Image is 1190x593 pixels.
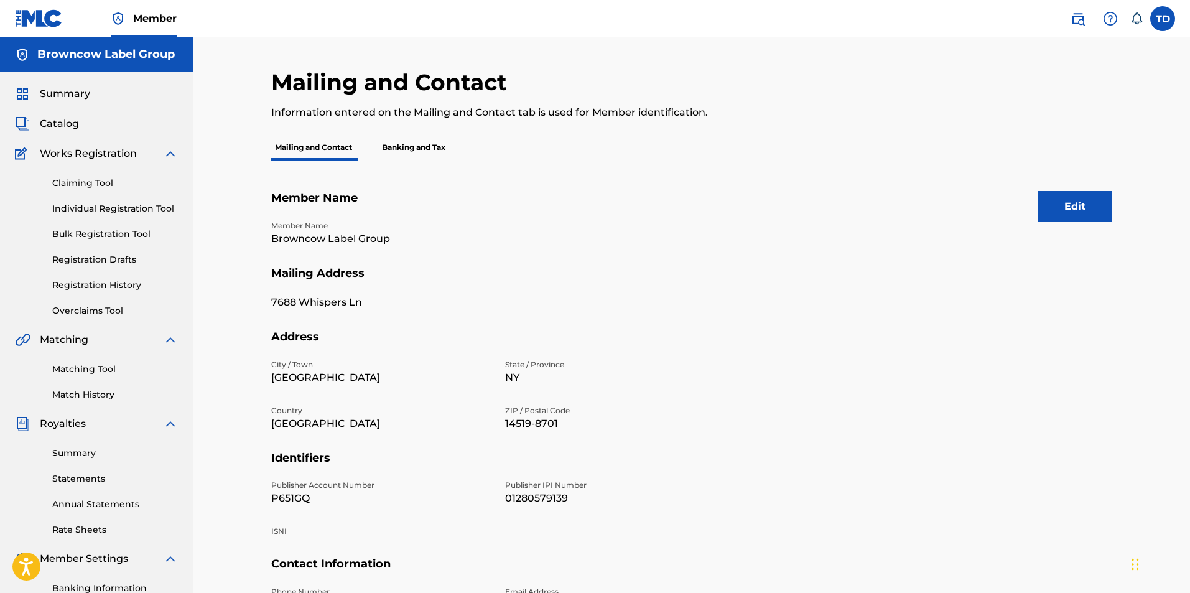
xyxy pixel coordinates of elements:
[1098,6,1123,31] div: Help
[163,551,178,566] img: expand
[52,228,178,241] a: Bulk Registration Tool
[271,370,490,385] p: [GEOGRAPHIC_DATA]
[271,105,919,120] p: Information entered on the Mailing and Contact tab is used for Member identification.
[505,370,724,385] p: NY
[52,388,178,401] a: Match History
[271,266,1112,296] h5: Mailing Address
[15,332,30,347] img: Matching
[1132,546,1139,583] div: Drag
[271,231,490,246] p: Browncow Label Group
[111,11,126,26] img: Top Rightsholder
[1103,11,1118,26] img: help
[40,332,88,347] span: Matching
[1066,6,1090,31] a: Public Search
[15,416,30,431] img: Royalties
[52,304,178,317] a: Overclaims Tool
[1071,11,1085,26] img: search
[40,116,79,131] span: Catalog
[52,202,178,215] a: Individual Registration Tool
[15,47,30,62] img: Accounts
[271,451,1112,480] h5: Identifiers
[52,472,178,485] a: Statements
[1130,12,1143,25] div: Notifications
[505,491,724,506] p: 01280579139
[133,11,177,26] span: Member
[15,116,30,131] img: Catalog
[271,405,490,416] p: Country
[15,146,31,161] img: Works Registration
[271,491,490,506] p: P651GQ
[271,220,490,231] p: Member Name
[378,134,449,161] p: Banking and Tax
[163,332,178,347] img: expand
[40,416,86,431] span: Royalties
[15,9,63,27] img: MLC Logo
[1128,533,1190,593] iframe: Chat Widget
[40,86,90,101] span: Summary
[271,416,490,431] p: [GEOGRAPHIC_DATA]
[15,551,30,566] img: Member Settings
[505,359,724,370] p: State / Province
[52,447,178,460] a: Summary
[271,330,1112,359] h5: Address
[271,191,1112,220] h5: Member Name
[52,177,178,190] a: Claiming Tool
[505,405,724,416] p: ZIP / Postal Code
[40,146,137,161] span: Works Registration
[505,480,724,491] p: Publisher IPI Number
[271,68,513,96] h2: Mailing and Contact
[505,416,724,431] p: 14519-8701
[40,551,128,566] span: Member Settings
[37,47,175,62] h5: Browncow Label Group
[271,359,490,370] p: City / Town
[271,480,490,491] p: Publisher Account Number
[52,253,178,266] a: Registration Drafts
[52,279,178,292] a: Registration History
[15,86,30,101] img: Summary
[271,557,1112,586] h5: Contact Information
[1038,191,1112,222] button: Edit
[1150,6,1175,31] div: User Menu
[163,416,178,431] img: expand
[15,116,79,131] a: CatalogCatalog
[271,526,490,537] p: ISNI
[163,146,178,161] img: expand
[271,134,356,161] p: Mailing and Contact
[15,86,90,101] a: SummarySummary
[271,295,490,310] p: 7688 Whispers Ln
[52,498,178,511] a: Annual Statements
[52,363,178,376] a: Matching Tool
[52,523,178,536] a: Rate Sheets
